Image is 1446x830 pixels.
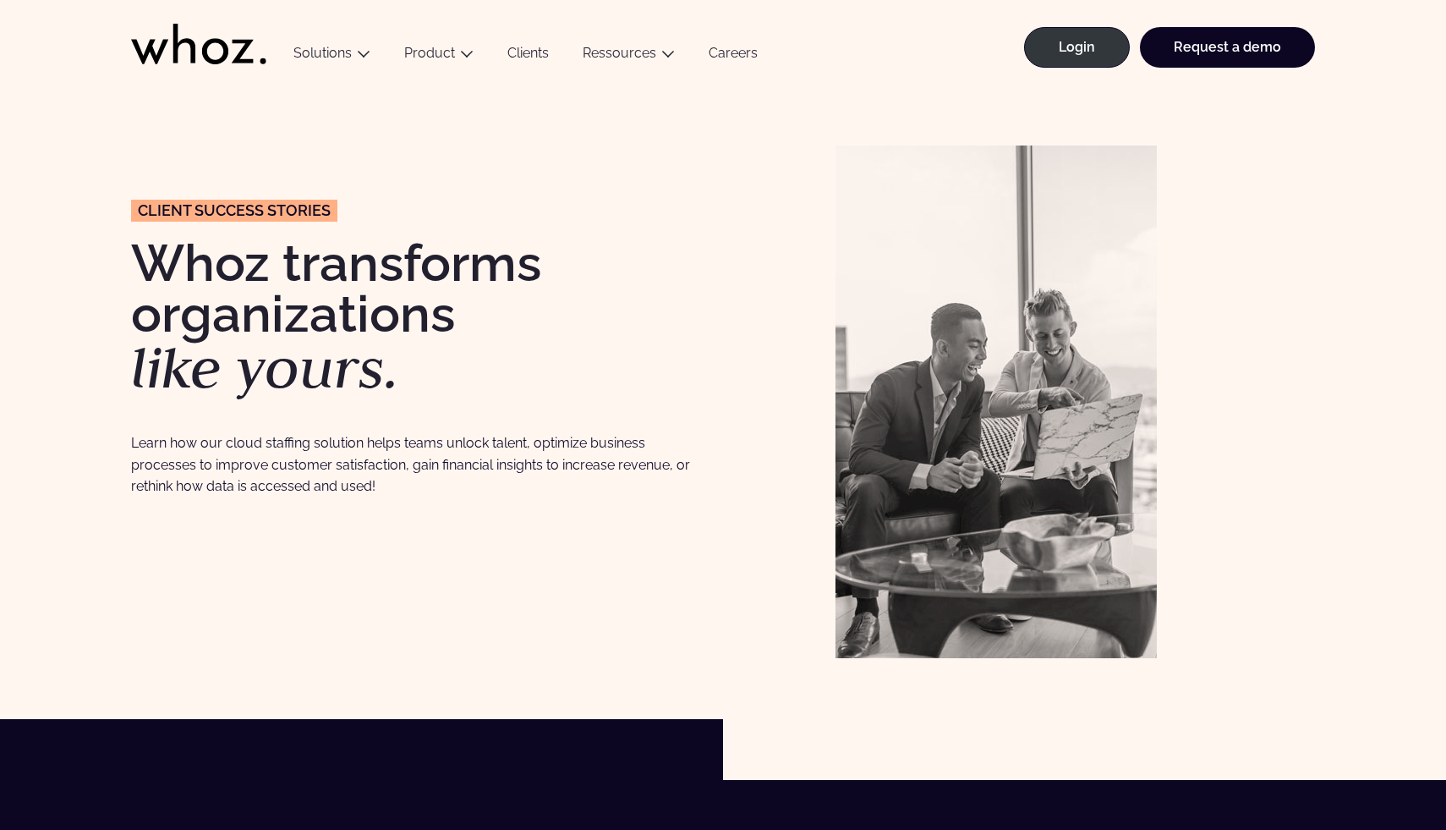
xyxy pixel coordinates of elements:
a: Request a demo [1140,27,1315,68]
p: Learn how our cloud staffing solution helps teams unlock talent, optimize business processes to i... [131,432,706,497]
h1: Whoz transforms organizations [131,238,706,397]
a: Ressources [583,45,656,61]
a: Product [404,45,455,61]
a: Login [1024,27,1130,68]
em: like yours. [131,330,399,404]
img: Clients Whoz [835,146,1157,658]
button: Ressources [566,45,692,68]
button: Product [387,45,490,68]
a: Careers [692,45,775,68]
button: Solutions [277,45,387,68]
span: CLIENT success stories [138,203,331,218]
a: Clients [490,45,566,68]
